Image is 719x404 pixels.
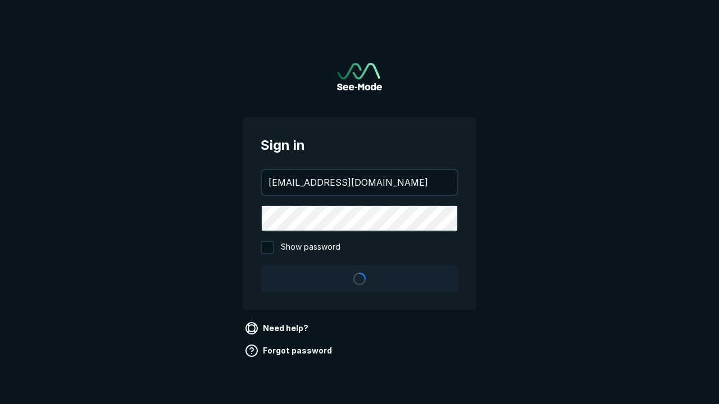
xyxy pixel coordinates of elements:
a: Forgot password [243,342,336,360]
input: your@email.com [262,170,457,195]
span: Show password [281,241,340,254]
span: Sign in [261,135,458,155]
a: Go to sign in [337,63,382,90]
img: See-Mode Logo [337,63,382,90]
a: Need help? [243,319,313,337]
